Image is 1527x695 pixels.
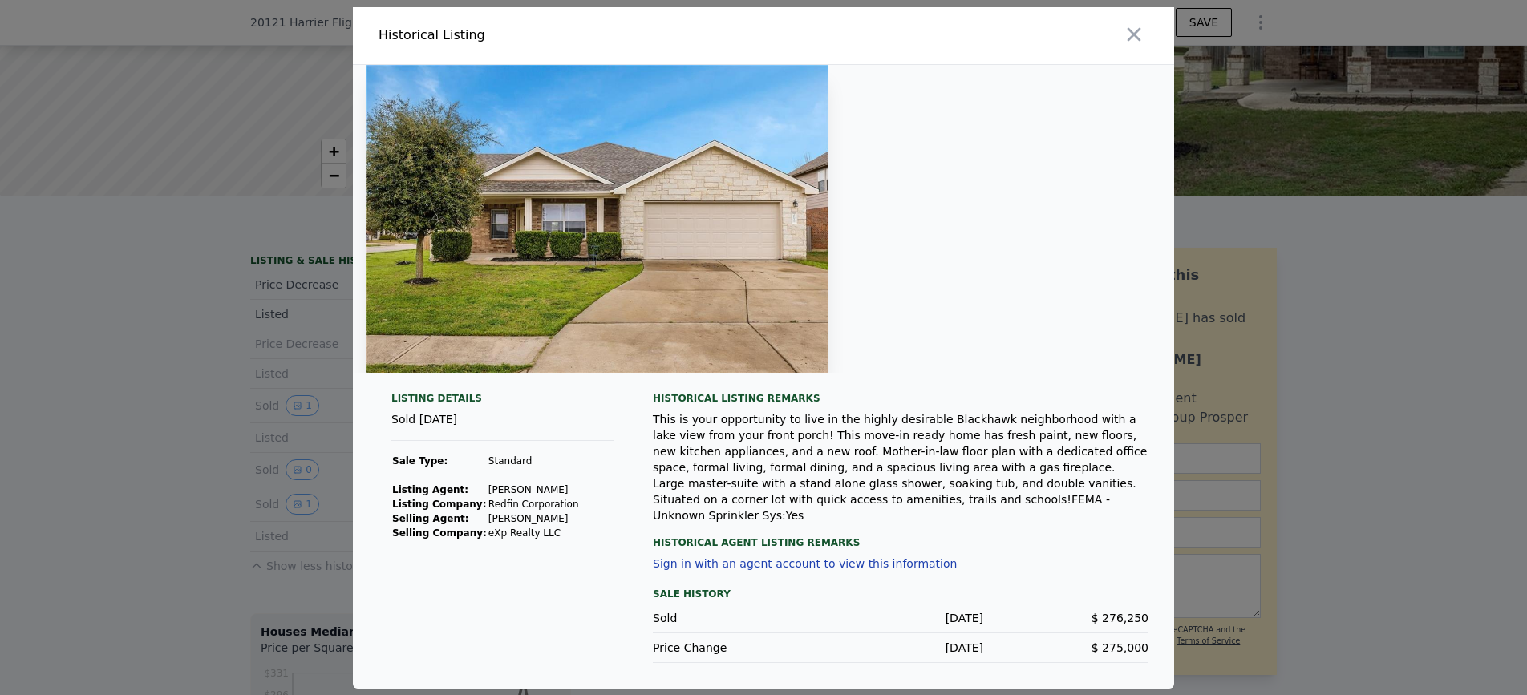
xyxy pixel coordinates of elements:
[392,527,487,539] strong: Selling Company:
[818,610,983,626] div: [DATE]
[653,584,1148,604] div: Sale History
[392,499,486,510] strong: Listing Company:
[488,526,580,540] td: eXp Realty LLC
[392,484,468,495] strong: Listing Agent:
[1092,641,1148,654] span: $ 275,000
[488,497,580,511] td: Redfin Corporation
[653,640,818,656] div: Price Change
[379,26,757,45] div: Historical Listing
[653,411,1148,523] div: This is your opportunity to live in the highly desirable Blackhawk neighborhood with a lake view ...
[366,65,828,373] img: Property Img
[391,392,614,411] div: Listing Details
[488,483,580,497] td: [PERSON_NAME]
[1092,612,1148,624] span: $ 276,250
[391,411,614,441] div: Sold [DATE]
[488,454,580,468] td: Standard
[653,557,957,570] button: Sign in with an agent account to view this information
[653,610,818,626] div: Sold
[818,640,983,656] div: [DATE]
[392,455,448,467] strong: Sale Type:
[488,511,580,526] td: [PERSON_NAME]
[653,523,1148,549] div: Historical Agent Listing Remarks
[653,392,1148,405] div: Historical Listing remarks
[392,513,469,524] strong: Selling Agent:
